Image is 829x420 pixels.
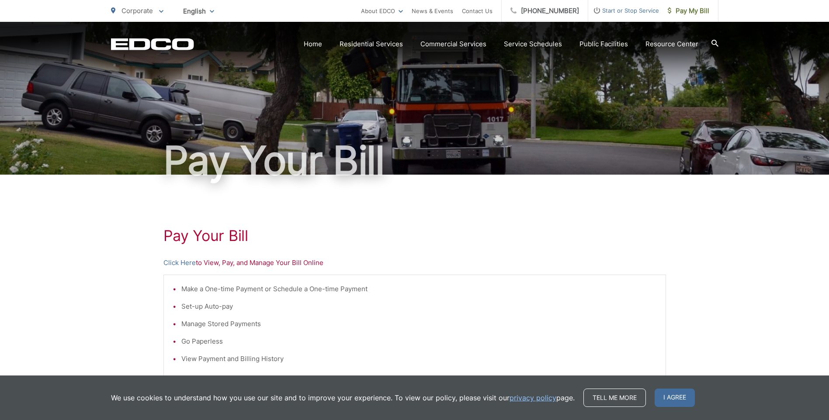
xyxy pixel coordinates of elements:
[177,3,221,19] span: English
[111,38,194,50] a: EDCD logo. Return to the homepage.
[504,39,562,49] a: Service Schedules
[668,6,709,16] span: Pay My Bill
[583,389,646,407] a: Tell me more
[579,39,628,49] a: Public Facilities
[181,319,657,329] li: Manage Stored Payments
[111,392,575,403] p: We use cookies to understand how you use our site and to improve your experience. To view our pol...
[181,284,657,294] li: Make a One-time Payment or Schedule a One-time Payment
[304,39,322,49] a: Home
[181,336,657,347] li: Go Paperless
[462,6,493,16] a: Contact Us
[163,258,196,268] a: Click Here
[121,7,153,15] span: Corporate
[163,258,666,268] p: to View, Pay, and Manage Your Bill Online
[181,354,657,364] li: View Payment and Billing History
[163,227,666,244] h1: Pay Your Bill
[420,39,486,49] a: Commercial Services
[510,392,556,403] a: privacy policy
[645,39,698,49] a: Resource Center
[412,6,453,16] a: News & Events
[181,301,657,312] li: Set-up Auto-pay
[361,6,403,16] a: About EDCO
[340,39,403,49] a: Residential Services
[655,389,695,407] span: I agree
[111,139,718,182] h1: Pay Your Bill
